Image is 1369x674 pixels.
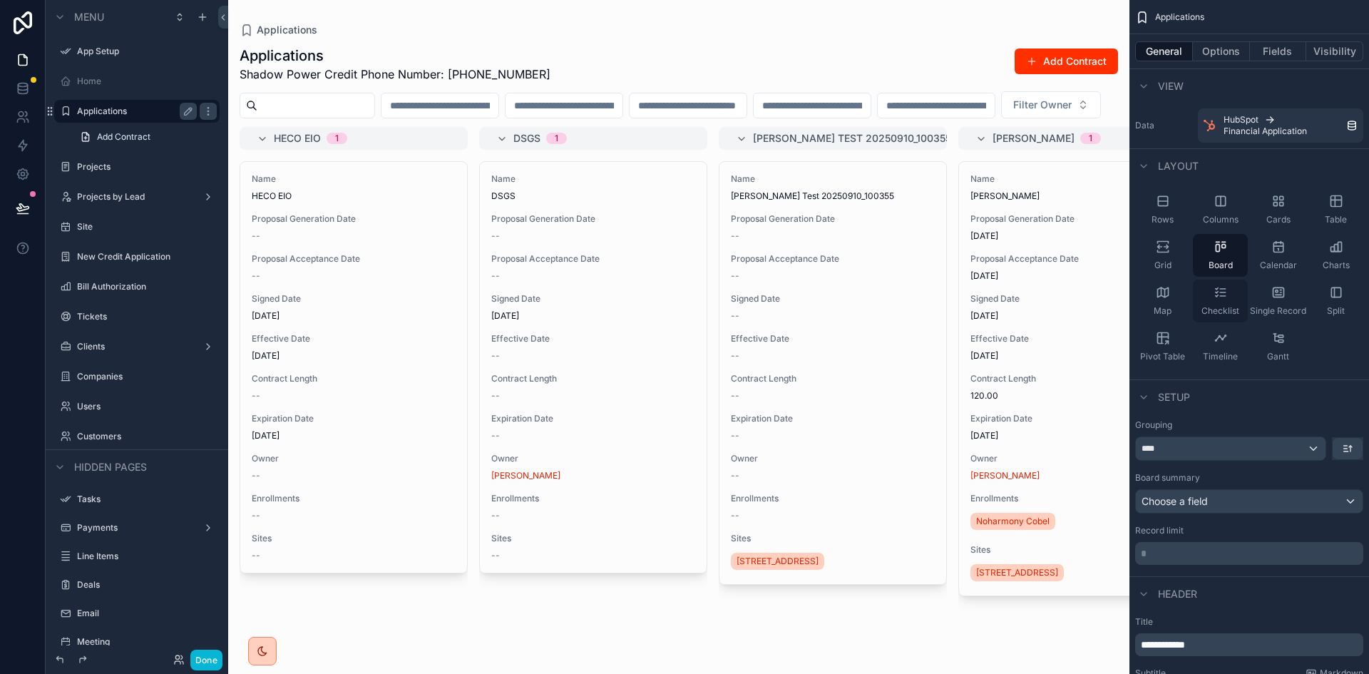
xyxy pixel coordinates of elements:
button: Fields [1250,41,1307,61]
span: Menu [74,10,104,24]
span: Table [1325,214,1347,225]
div: Choose a field [1136,490,1363,513]
button: Columns [1193,188,1248,231]
button: Done [190,650,222,670]
button: Calendar [1251,234,1306,277]
label: Bill Authorization [77,281,217,292]
span: Timeline [1203,351,1238,362]
button: Visibility [1306,41,1363,61]
label: New Credit Application [77,251,217,262]
a: HubSpotFinancial Application [1198,108,1363,143]
span: Columns [1203,214,1239,225]
button: Split [1308,280,1363,322]
button: Board [1193,234,1248,277]
label: Payments [77,522,197,533]
label: Meeting [77,636,217,648]
button: Grid [1135,234,1190,277]
button: Pivot Table [1135,325,1190,368]
span: Cards [1266,214,1291,225]
label: Deals [77,579,217,591]
span: Setup [1158,390,1190,404]
span: Split [1327,305,1345,317]
button: Gantt [1251,325,1306,368]
div: scrollable content [1135,542,1363,565]
label: Grouping [1135,419,1172,431]
span: Checklist [1201,305,1239,317]
img: HubSpot logo [1204,120,1215,131]
label: Companies [77,371,217,382]
button: General [1135,41,1193,61]
span: Header [1158,587,1197,601]
span: Map [1154,305,1171,317]
label: Customers [77,431,217,442]
span: Gantt [1267,351,1289,362]
span: Add Contract [97,131,150,143]
span: Charts [1323,260,1350,271]
span: Financial Application [1224,126,1307,137]
label: Applications [77,106,191,117]
span: HubSpot [1224,114,1258,126]
button: Checklist [1193,280,1248,322]
label: Title [1135,616,1363,628]
button: Rows [1135,188,1190,231]
button: Single Record [1251,280,1306,322]
label: Site [77,221,217,233]
span: Board [1209,260,1233,271]
label: Projects [77,161,217,173]
span: Rows [1152,214,1174,225]
label: Users [77,401,217,412]
label: Tasks [77,494,217,505]
span: Applications [1155,11,1204,23]
label: Data [1135,120,1192,131]
span: Calendar [1260,260,1297,271]
label: Board summary [1135,472,1200,484]
button: Charts [1308,234,1363,277]
button: Timeline [1193,325,1248,368]
span: Grid [1154,260,1171,271]
span: Layout [1158,159,1199,173]
label: Line Items [77,551,217,562]
span: View [1158,79,1184,93]
button: Map [1135,280,1190,322]
label: Tickets [77,311,217,322]
label: Home [77,76,217,87]
div: scrollable content [1135,633,1363,656]
label: Email [77,608,217,619]
button: Choose a field [1135,489,1363,514]
button: Options [1193,41,1250,61]
label: Record limit [1135,525,1184,536]
label: Clients [77,341,197,352]
span: Hidden pages [74,460,147,474]
a: Add Contract [71,126,220,148]
label: Projects by Lead [77,191,197,203]
span: Single Record [1250,305,1306,317]
button: Table [1308,188,1363,231]
label: App Setup [77,46,217,57]
span: Pivot Table [1140,351,1185,362]
button: Cards [1251,188,1306,231]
